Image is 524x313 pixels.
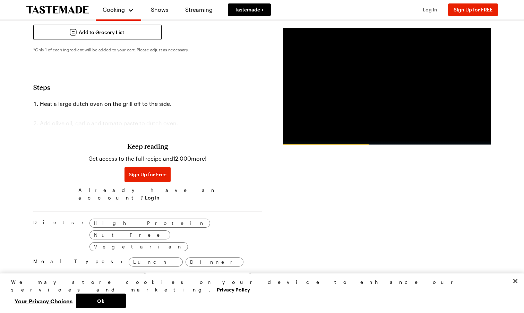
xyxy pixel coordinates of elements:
[103,3,134,17] button: Cooking
[88,154,207,163] p: Get access to the full recipe and 12,000 more!
[283,28,491,145] iframe: Advertisement
[448,3,498,16] button: Sign Up for FREE
[145,194,160,201] button: Log In
[33,47,262,52] p: *Only 1 of each ingredient will be added to your cart. Please adjust as necessary.
[33,83,262,91] h2: Steps
[33,257,126,267] span: Meal Types:
[129,257,183,267] a: Lunch
[186,257,243,267] a: Dinner
[416,6,444,13] button: Log In
[235,6,264,13] span: Tastemade +
[11,294,76,308] button: Your Privacy Choices
[89,230,170,239] a: Nut Free
[124,167,171,182] button: Sign Up for Free
[454,7,492,12] span: Sign Up for FREE
[33,25,162,40] button: Add to Grocery List
[127,142,168,150] h3: Keep reading
[33,219,87,251] span: Diets:
[89,219,210,228] a: High Protein
[76,294,126,308] button: Ok
[283,28,491,145] video-js: Video Player
[142,273,253,282] a: Kid Friendly
[508,273,523,289] button: Close
[11,278,507,294] div: We may store cookies on your device to enhance our services and marketing.
[423,7,437,12] span: Log In
[103,6,125,13] span: Cooking
[26,6,89,14] a: To Tastemade Home Page
[94,231,166,239] span: Nut Free
[11,278,507,308] div: Privacy
[94,219,206,227] span: High Protein
[190,258,239,266] span: Dinner
[78,186,217,202] span: Already have an account?
[94,243,183,251] span: Vegetarian
[228,3,271,16] a: Tastemade +
[217,286,250,293] a: More information about your privacy, opens in a new tab
[129,171,166,178] span: Sign Up for Free
[79,29,124,36] span: Add to Grocery List
[133,258,178,266] span: Lunch
[33,98,262,109] li: Heat a large dutch oven on the grill off to the side.
[89,242,188,251] a: Vegetarian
